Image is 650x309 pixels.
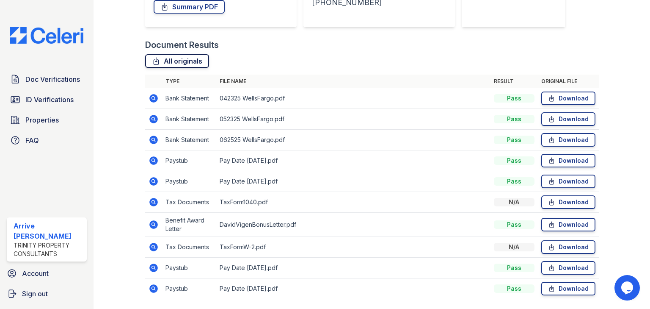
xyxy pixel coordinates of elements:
a: Properties [7,111,87,128]
td: Bank Statement [162,130,216,150]
iframe: chat widget [614,275,642,301]
a: Doc Verifications [7,71,87,88]
div: N/A [494,243,534,251]
a: Account [3,265,90,282]
a: Download [541,240,595,254]
a: Download [541,154,595,167]
span: ID Verifications [25,95,74,105]
div: N/A [494,198,534,206]
div: Pass [494,115,534,123]
a: All originals [145,54,209,68]
a: Download [541,133,595,147]
div: Pass [494,156,534,165]
a: ID Verifications [7,91,87,108]
div: Pass [494,177,534,186]
td: Benefit Award Letter [162,213,216,237]
span: Sign out [22,289,48,299]
td: DavidVigenBonusLetter.pdf [216,213,490,237]
td: Pay Date [DATE].pdf [216,278,490,299]
td: 042325 WellsFargo.pdf [216,88,490,109]
a: Download [541,112,595,126]
td: Bank Statement [162,88,216,109]
div: Arrive [PERSON_NAME] [14,221,83,241]
th: File name [216,75,490,88]
td: 052325 WellsFargo.pdf [216,109,490,130]
td: 062525 WellsFargo.pdf [216,130,490,150]
a: Download [541,282,595,295]
div: Pass [494,264,534,272]
span: Properties [25,115,59,125]
td: Paystub [162,171,216,192]
div: Pass [494,94,534,103]
div: Pass [494,136,534,144]
img: CE_Logo_Blue-a8612792a0a2168367f1c8372b55b34899dd931a85d93a1a3d3e32e68fde9ad4.png [3,27,90,44]
a: Download [541,92,595,105]
a: Download [541,195,595,209]
a: Sign out [3,285,90,302]
td: Pay Date [DATE].pdf [216,171,490,192]
div: Pass [494,220,534,229]
a: FAQ [7,132,87,149]
td: Pay Date [DATE].pdf [216,150,490,171]
td: Paystub [162,150,216,171]
td: Tax Documents [162,192,216,213]
div: Trinity Property Consultants [14,241,83,258]
span: Doc Verifications [25,74,80,84]
a: Download [541,261,595,275]
div: Document Results [145,39,219,51]
td: TaxFormW-2.pdf [216,237,490,258]
th: Result [490,75,538,88]
td: Bank Statement [162,109,216,130]
th: Original file [538,75,599,88]
div: Pass [494,284,534,293]
td: Pay Date [DATE].pdf [216,258,490,278]
a: Download [541,218,595,231]
span: Account [22,268,49,278]
td: TaxForm1040.pdf [216,192,490,213]
td: Tax Documents [162,237,216,258]
td: Paystub [162,258,216,278]
a: Download [541,175,595,188]
th: Type [162,75,216,88]
span: FAQ [25,135,39,145]
td: Paystub [162,278,216,299]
